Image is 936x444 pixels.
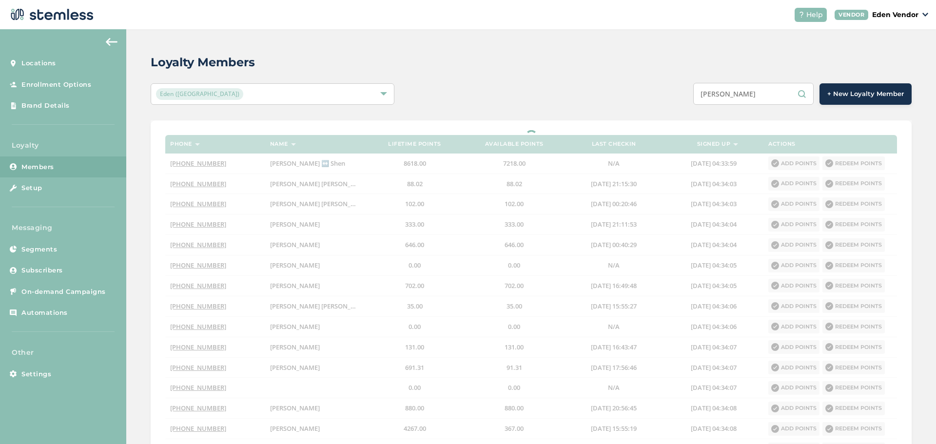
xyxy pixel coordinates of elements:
[21,245,57,254] span: Segments
[21,369,51,379] span: Settings
[21,287,106,297] span: On-demand Campaigns
[806,10,823,20] span: Help
[21,58,56,68] span: Locations
[21,101,70,111] span: Brand Details
[21,162,54,172] span: Members
[827,89,904,99] span: + New Loyalty Member
[8,5,94,24] img: logo-dark-0685b13c.svg
[156,88,243,100] span: Eden ([GEOGRAPHIC_DATA])
[887,397,936,444] iframe: Chat Widget
[106,38,117,46] img: icon-arrow-back-accent-c549486e.svg
[872,10,918,20] p: Eden Vendor
[21,183,42,193] span: Setup
[835,10,868,20] div: VENDOR
[799,12,804,18] img: icon-help-white-03924b79.svg
[819,83,912,105] button: + New Loyalty Member
[151,54,255,71] h2: Loyalty Members
[922,13,928,17] img: icon_down-arrow-small-66adaf34.svg
[21,80,91,90] span: Enrollment Options
[21,266,63,275] span: Subscribers
[693,83,814,105] input: Search
[21,308,68,318] span: Automations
